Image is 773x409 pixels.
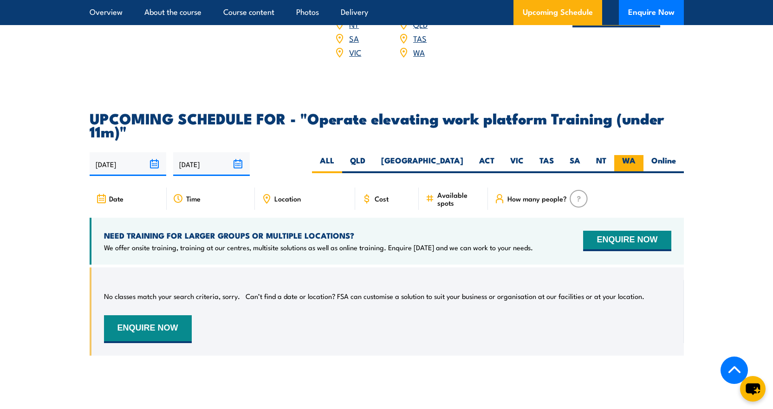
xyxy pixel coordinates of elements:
[90,152,166,176] input: From date
[614,155,643,173] label: WA
[562,155,588,173] label: SA
[740,376,766,402] button: chat-button
[373,155,471,173] label: [GEOGRAPHIC_DATA]
[109,195,123,202] span: Date
[349,46,361,58] a: VIC
[342,155,373,173] label: QLD
[437,191,481,207] span: Available spots
[413,19,428,30] a: QLD
[104,292,240,301] p: No classes match your search criteria, sorry.
[312,155,342,173] label: ALL
[502,155,532,173] label: VIC
[349,19,359,30] a: NT
[471,155,502,173] label: ACT
[588,155,614,173] label: NT
[413,32,427,44] a: TAS
[274,195,301,202] span: Location
[104,243,533,252] p: We offer onsite training, training at our centres, multisite solutions as well as online training...
[413,46,425,58] a: WA
[90,111,684,137] h2: UPCOMING SCHEDULE FOR - "Operate elevating work platform Training (under 11m)"
[349,32,359,44] a: SA
[643,155,684,173] label: Online
[375,195,389,202] span: Cost
[532,155,562,173] label: TAS
[104,315,192,343] button: ENQUIRE NOW
[173,152,250,176] input: To date
[583,231,671,251] button: ENQUIRE NOW
[104,230,533,240] h4: NEED TRAINING FOR LARGER GROUPS OR MULTIPLE LOCATIONS?
[507,195,567,202] span: How many people?
[246,292,644,301] p: Can’t find a date or location? FSA can customise a solution to suit your business or organisation...
[186,195,201,202] span: Time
